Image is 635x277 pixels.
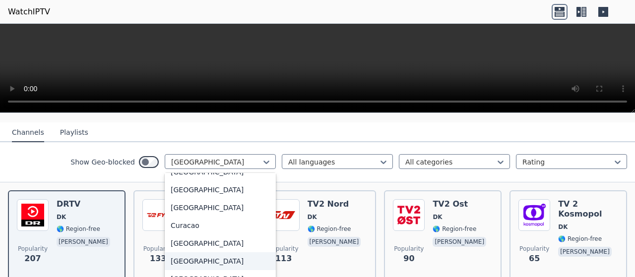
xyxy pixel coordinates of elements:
span: DK [433,213,442,221]
span: 113 [275,253,292,265]
span: 207 [24,253,41,265]
span: DK [57,213,66,221]
h6: TV2 Ost [433,199,488,209]
span: Popularity [394,245,424,253]
span: DK [558,223,568,231]
span: 90 [403,253,414,265]
span: Popularity [519,245,549,253]
img: TV 2 Fyn [142,199,174,231]
span: 🌎 Region-free [433,225,476,233]
h6: DRTV [57,199,112,209]
p: [PERSON_NAME] [433,237,486,247]
div: Curacao [165,217,276,234]
img: TV2 Nord [268,199,300,231]
div: [GEOGRAPHIC_DATA] [165,252,276,270]
div: [GEOGRAPHIC_DATA] [165,181,276,199]
p: [PERSON_NAME] [558,247,612,257]
img: TV 2 Kosmopol [518,199,550,231]
label: Show Geo-blocked [70,157,135,167]
div: [GEOGRAPHIC_DATA] [165,234,276,252]
h6: TV 2 Kosmopol [558,199,618,219]
button: Channels [12,123,44,142]
img: TV2 Ost [393,199,425,231]
button: Playlists [60,123,88,142]
span: 133 [150,253,166,265]
p: [PERSON_NAME] [57,237,110,247]
span: 🌎 Region-free [57,225,100,233]
span: Popularity [18,245,48,253]
span: 🌎 Region-free [558,235,602,243]
span: DK [308,213,317,221]
span: 🌎 Region-free [308,225,351,233]
img: DRTV [17,199,49,231]
a: WatchIPTV [8,6,50,18]
h6: TV2 Nord [308,199,363,209]
span: 65 [529,253,540,265]
span: Popularity [143,245,173,253]
span: Popularity [269,245,299,253]
div: [GEOGRAPHIC_DATA] [165,199,276,217]
p: [PERSON_NAME] [308,237,361,247]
